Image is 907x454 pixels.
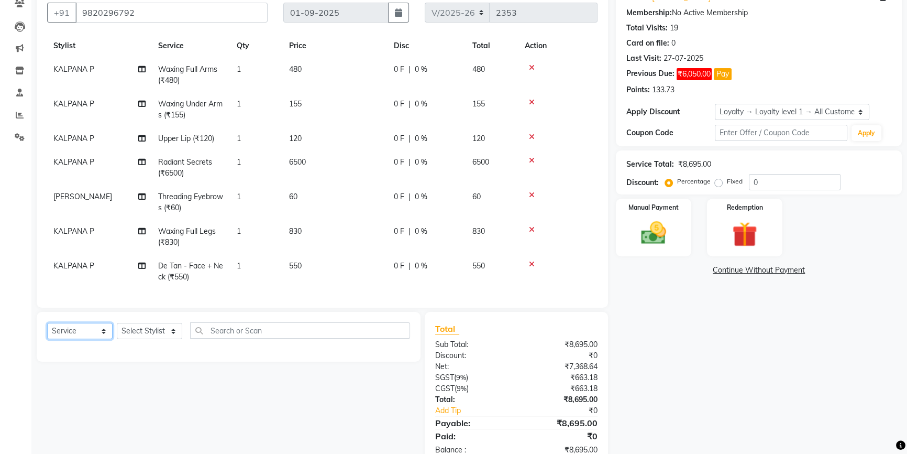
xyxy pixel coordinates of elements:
[626,23,668,34] div: Total Visits:
[415,226,427,237] span: 0 %
[415,99,427,110] span: 0 %
[427,383,516,394] div: ( )
[727,177,743,186] label: Fixed
[394,226,404,237] span: 0 F
[53,99,94,109] span: KALPANA P
[516,394,605,405] div: ₹8,695.00
[626,68,674,80] div: Previous Due:
[472,99,485,109] span: 155
[158,226,216,247] span: Waxing Full Legs (₹830)
[435,384,455,393] span: CGST
[472,64,485,74] span: 480
[394,64,404,75] span: 0 F
[408,99,411,110] span: |
[237,226,241,236] span: 1
[618,265,900,276] a: Continue Without Payment
[427,361,516,372] div: Net:
[289,99,302,109] span: 155
[53,64,94,74] span: KALPANA P
[415,133,427,144] span: 0 %
[283,34,388,58] th: Price
[158,134,214,143] span: Upper Lip (₹120)
[472,157,489,167] span: 6500
[626,106,715,117] div: Apply Discount
[230,34,283,58] th: Qty
[851,125,881,141] button: Apply
[663,53,703,64] div: 27-07-2025
[158,261,223,282] span: De Tan - Face + Neck (₹550)
[289,157,306,167] span: 6500
[415,157,427,168] span: 0 %
[289,226,302,236] span: 830
[47,34,152,58] th: Stylist
[516,350,605,361] div: ₹0
[237,134,241,143] span: 1
[415,64,427,75] span: 0 %
[427,339,516,350] div: Sub Total:
[516,383,605,394] div: ₹663.18
[158,99,223,120] span: Waxing Under Arms (₹155)
[394,191,404,202] span: 0 F
[472,226,485,236] span: 830
[516,339,605,350] div: ₹8,695.00
[427,350,516,361] div: Discount:
[633,219,674,247] img: _cash.svg
[289,261,302,271] span: 550
[415,191,427,202] span: 0 %
[724,219,765,250] img: _gift.svg
[518,34,598,58] th: Action
[427,430,516,442] div: Paid:
[466,34,518,58] th: Total
[408,64,411,75] span: |
[457,384,467,393] span: 9%
[158,64,217,85] span: Waxing Full Arms (₹480)
[677,68,712,80] span: ₹6,050.00
[237,261,241,271] span: 1
[626,159,674,170] div: Service Total:
[237,192,241,201] span: 1
[408,133,411,144] span: |
[388,34,466,58] th: Disc
[158,157,212,178] span: Radiant Secrets (₹6500)
[53,157,94,167] span: KALPANA P
[727,203,763,212] label: Redemption
[715,125,847,141] input: Enter Offer / Coupon Code
[516,417,605,429] div: ₹8,695.00
[394,133,404,144] span: 0 F
[516,372,605,383] div: ₹663.18
[427,417,516,429] div: Payable:
[435,323,459,334] span: Total
[289,134,302,143] span: 120
[75,3,268,23] input: Search by Name/Mobile/Email/Code
[158,192,223,212] span: Threading Eyebrows (₹60)
[670,23,678,34] div: 19
[47,3,76,23] button: +91
[394,261,404,272] span: 0 F
[190,322,410,339] input: Search or Scan
[394,157,404,168] span: 0 F
[472,192,481,201] span: 60
[652,84,674,95] div: 133.73
[626,7,672,18] div: Membership:
[671,38,676,49] div: 0
[408,191,411,202] span: |
[53,134,94,143] span: KALPANA P
[53,226,94,236] span: KALPANA P
[626,177,659,188] div: Discount:
[289,64,302,74] span: 480
[516,361,605,372] div: ₹7,368.64
[427,394,516,405] div: Total:
[237,157,241,167] span: 1
[237,64,241,74] span: 1
[626,7,891,18] div: No Active Membership
[626,38,669,49] div: Card on file:
[408,226,411,237] span: |
[152,34,230,58] th: Service
[472,261,485,271] span: 550
[394,99,404,110] span: 0 F
[714,68,732,80] button: Pay
[415,261,427,272] span: 0 %
[677,177,711,186] label: Percentage
[289,192,297,201] span: 60
[408,261,411,272] span: |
